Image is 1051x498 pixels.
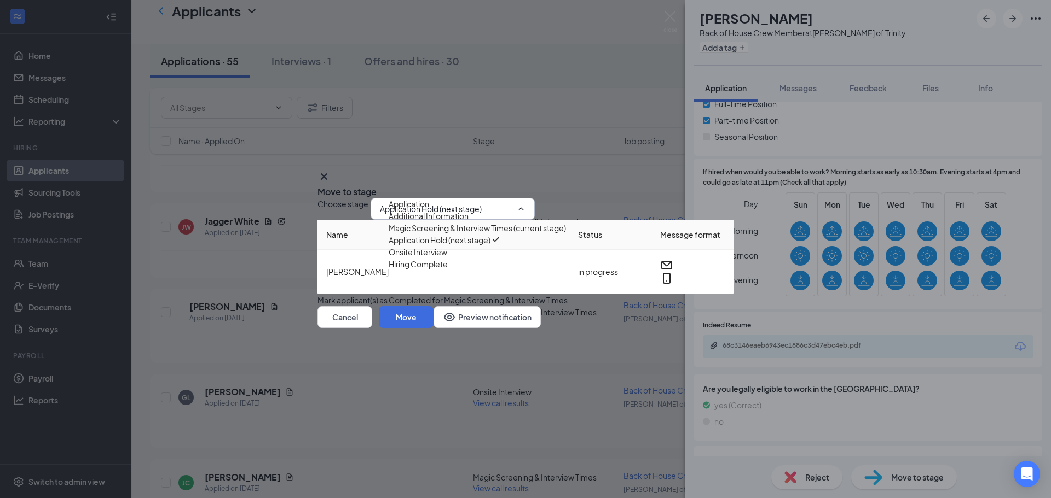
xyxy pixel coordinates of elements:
span: Choose stage : [317,198,371,220]
button: Preview notificationEye [434,306,541,328]
svg: Eye [443,310,456,324]
div: Hiring Complete [389,258,448,270]
div: Application Hold (next stage) [389,234,490,246]
th: Status [569,220,651,250]
svg: Email [660,259,673,272]
button: Close [317,170,331,183]
span: [PERSON_NAME] [326,267,389,277]
div: Additional Information [389,210,469,222]
th: Name [317,220,569,250]
div: Onsite Interview [389,246,447,258]
th: Message format [651,220,734,250]
svg: Checkmark [490,234,501,245]
div: Magic Screening & Interview Times (current stage) [389,222,566,234]
svg: Cross [317,170,331,183]
div: Application [389,198,429,210]
div: Open Intercom Messenger [1014,461,1040,487]
svg: MobileSms [660,272,673,285]
h3: Move to stage [317,186,377,198]
button: Move [379,306,434,328]
button: Cancel [317,306,372,328]
td: in progress [569,250,651,294]
span: Mark applicant(s) as Completed for Magic Screening & Interview Times [317,294,568,306]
